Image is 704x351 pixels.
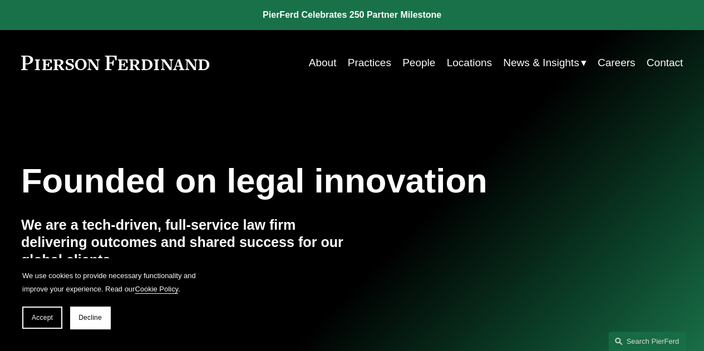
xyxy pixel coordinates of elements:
span: Decline [78,314,102,322]
a: Careers [598,52,636,73]
span: Accept [32,314,53,322]
a: Search this site [608,332,686,351]
a: Practices [348,52,391,73]
a: People [402,52,435,73]
a: Locations [446,52,491,73]
a: Cookie Policy [135,285,178,293]
p: We use cookies to provide necessary functionality and improve your experience. Read our . [22,269,200,295]
h1: Founded on legal innovation [21,161,573,200]
section: Cookie banner [11,258,211,340]
a: folder dropdown [503,52,586,73]
a: About [309,52,337,73]
h4: We are a tech-driven, full-service law firm delivering outcomes and shared success for our global... [21,216,352,270]
button: Decline [70,306,110,329]
button: Accept [22,306,62,329]
a: Contact [647,52,683,73]
span: News & Insights [503,53,579,72]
